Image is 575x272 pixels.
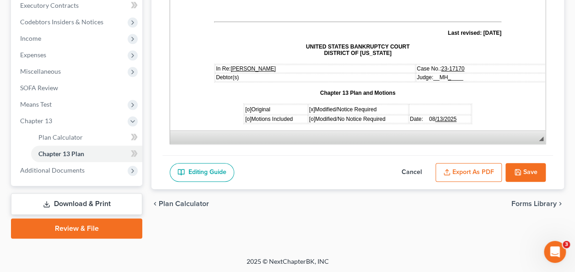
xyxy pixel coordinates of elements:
[139,182,145,188] span: [x]
[263,150,293,156] span: __MH ____
[240,191,265,198] span: Date: 08
[75,182,100,188] span: Original
[20,1,79,9] span: Executory Contracts
[151,200,159,207] i: chevron_left
[20,67,61,75] span: Miscellaneous
[373,66,379,72] span: 0_
[20,117,52,125] span: Chapter 13
[38,150,84,158] span: Chapter 13 Plan
[139,182,206,188] span: Modified/Notice Required
[75,182,81,188] span: [o]
[136,119,240,132] strong: UNITED STATES BANKRUPTCY COURT DISTRICT OF [US_STATE]
[271,141,294,147] u: 23-17170
[139,191,215,198] span: Modified/No Notice Required
[247,150,293,156] span: Judge:
[435,163,502,182] button: Export as PDF
[13,80,142,96] a: SOFA Review
[278,150,281,156] u: _
[539,136,543,141] span: Drag to resize
[46,141,106,147] span: In Re:
[511,200,564,207] button: Forms Library chevron_right
[11,193,142,215] a: Download & Print
[60,141,106,147] u: [PERSON_NAME]
[31,146,142,162] a: Chapter 13 Plan
[265,191,286,198] span: /13/2025
[159,200,209,207] span: Plan Calculator
[20,34,41,42] span: Income
[278,105,331,112] strong: Last revised: [DATE]
[392,163,432,182] button: Cancel
[20,166,85,174] span: Additional Documents
[544,241,566,263] iframe: Intercom live chat
[20,51,46,59] span: Expenses
[511,200,557,207] span: Forms Library
[75,191,123,198] span: Motions Included
[563,241,570,248] span: 3
[151,200,209,207] button: chevron_left Plan Calculator
[373,66,416,72] span: Lien Avoidance
[38,133,83,141] span: Plan Calculator
[557,200,564,207] i: chevron_right
[20,84,58,92] span: SOFA Review
[505,163,546,182] button: Save
[75,191,81,198] span: [o]
[170,163,234,182] a: Editing Guide
[139,191,145,198] span: [o]
[20,18,103,26] span: Codebtors Insiders & Notices
[31,129,142,146] a: Plan Calculator
[46,150,69,156] span: Debtor(s)
[11,218,142,239] a: Review & File
[247,141,294,147] span: Case No.:
[20,100,52,108] span: Means Test
[150,165,226,172] strong: Chapter 13 Plan and Motions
